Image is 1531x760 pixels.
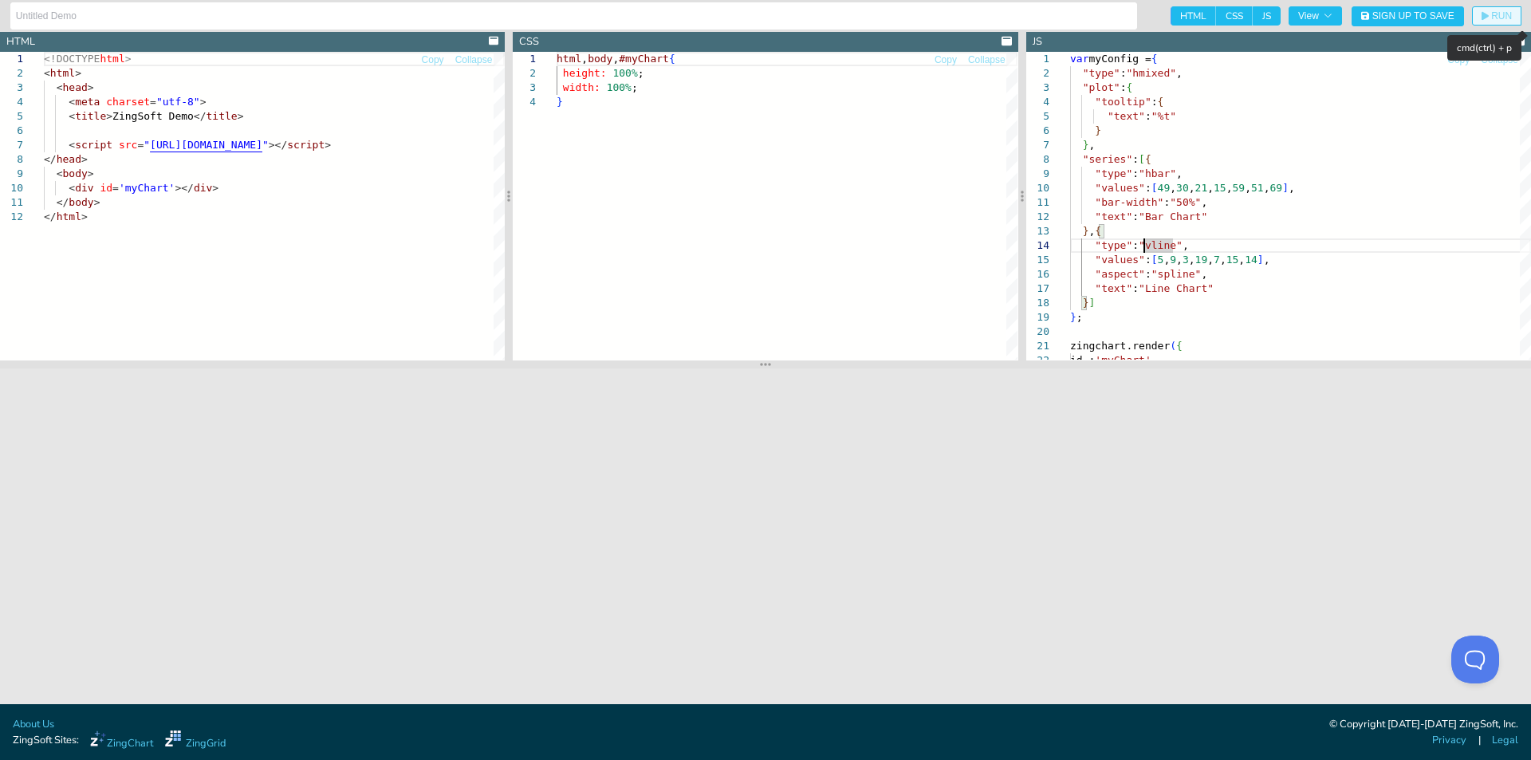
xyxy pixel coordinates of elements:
span: { [1145,153,1151,165]
div: 22 [1026,353,1049,368]
span: : [1132,153,1139,165]
span: [ [1151,182,1157,194]
span: : [1120,81,1126,93]
div: 19 [1026,310,1049,325]
div: 7 [1026,138,1049,152]
span: "utf-8" [156,96,200,108]
a: ZingGrid [165,730,226,751]
span: </ [44,153,57,165]
span: ></ [175,182,193,194]
span: ZingSoft Demo [112,110,194,122]
span: ; [632,81,638,93]
span: width: [563,81,600,93]
span: < [69,139,75,151]
span: "hbar" [1139,167,1176,179]
span: { [669,53,675,65]
span: = [137,139,144,151]
span: 15 [1226,254,1238,266]
span: body [69,196,93,208]
span: id [100,182,112,194]
span: 'myChart' [119,182,175,194]
span: 14 [1245,254,1257,266]
span: , [1226,182,1232,194]
span: ] [1282,182,1289,194]
div: 16 [1026,267,1049,282]
span: , [1163,254,1170,266]
span: src [119,139,137,151]
span: > [81,211,88,222]
span: > [88,81,94,93]
span: 'myChart' [1095,354,1151,366]
span: html [57,211,81,222]
div: 10 [1026,181,1049,195]
div: 17 [1026,282,1049,296]
span: , [1207,182,1214,194]
div: 12 [1026,210,1049,224]
div: 14 [1026,238,1049,253]
span: meta [75,96,100,108]
span: #myChart [620,53,670,65]
span: ] [1257,254,1264,266]
span: [ [1151,254,1157,266]
span: html [557,53,581,65]
div: 3 [1026,81,1049,95]
div: 8 [1026,152,1049,167]
button: Copy [934,53,958,68]
span: } [1082,297,1088,309]
span: 19 [1194,254,1207,266]
button: Sign Up to Save [1352,6,1464,26]
span: Copy [935,55,957,65]
span: , [1176,254,1183,266]
span: , [1170,182,1176,194]
span: 21 [1194,182,1207,194]
span: : [1145,254,1151,266]
span: , [1245,182,1251,194]
span: "text" [1095,282,1132,294]
span: View [1298,11,1332,21]
span: > [81,153,88,165]
span: script [287,139,325,151]
span: : [1151,96,1157,108]
button: Collapse [455,53,494,68]
span: body [588,53,612,65]
div: © Copyright [DATE]-[DATE] ZingSoft, Inc. [1329,717,1518,733]
span: "type" [1095,239,1132,251]
span: , [1238,254,1245,266]
span: charset [106,96,150,108]
div: checkbox-group [1171,6,1281,26]
div: 20 [1026,325,1049,339]
span: < [69,96,75,108]
div: 21 [1026,339,1049,353]
span: , [1188,182,1194,194]
span: [URL][DOMAIN_NAME] [150,139,262,151]
span: zingchart.render [1070,340,1170,352]
div: 9 [1026,167,1049,181]
span: : [1145,110,1151,122]
span: CSS [1216,6,1253,26]
div: 5 [1026,109,1049,124]
span: </ [194,110,207,122]
div: HTML [6,34,35,49]
span: "vline" [1139,239,1183,251]
div: 11 [1026,195,1049,210]
span: 100% [607,81,632,93]
span: body [62,167,87,179]
span: : [1132,282,1139,294]
span: "type" [1095,167,1132,179]
span: 69 [1269,182,1282,194]
span: { [1176,340,1183,352]
span: RUN [1491,11,1512,21]
span: | [1478,733,1481,748]
a: About Us [13,717,54,732]
span: : [1132,211,1139,222]
span: 3 [1183,254,1189,266]
div: CSS [519,34,539,49]
span: Collapse [968,55,1006,65]
div: 1 [1026,52,1049,66]
span: , [613,53,620,65]
span: <!DOCTYPE [44,53,100,65]
span: < [57,81,63,93]
span: 30 [1176,182,1189,194]
div: 6 [1026,124,1049,138]
span: < [57,167,63,179]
